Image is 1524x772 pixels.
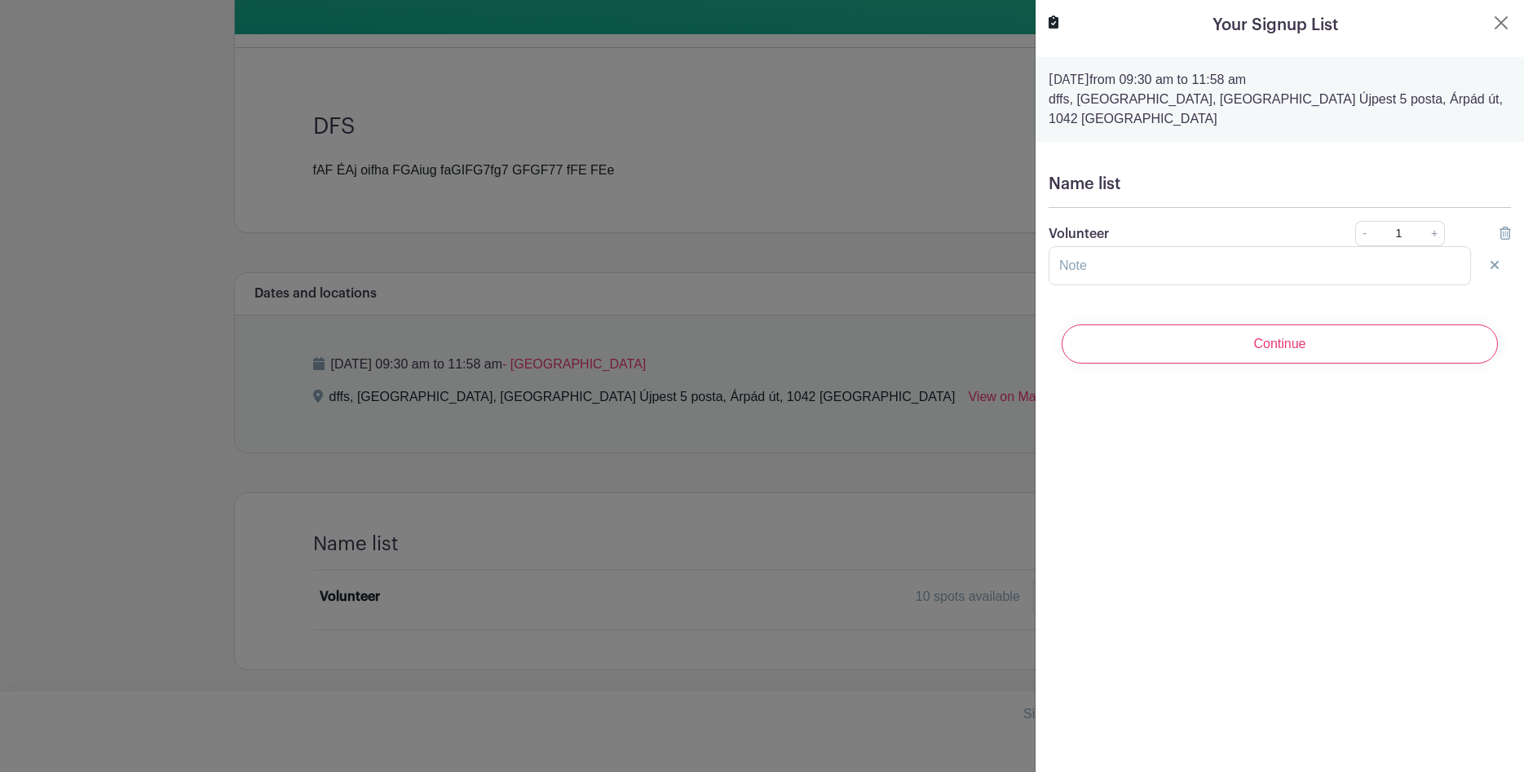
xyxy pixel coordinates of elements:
p: from 09:30 am to 11:58 am [1049,70,1511,90]
a: - [1355,221,1373,246]
input: Note [1049,246,1471,285]
h5: Your Signup List [1213,13,1338,37]
p: Volunteer [1049,224,1310,244]
strong: [DATE] [1049,73,1089,86]
input: Continue [1062,324,1498,364]
p: dffs, [GEOGRAPHIC_DATA], [GEOGRAPHIC_DATA] Újpest 5 posta, Árpád út, 1042 [GEOGRAPHIC_DATA] [1049,90,1511,129]
button: Close [1491,13,1511,33]
h5: Name list [1049,174,1511,194]
a: + [1425,221,1445,246]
